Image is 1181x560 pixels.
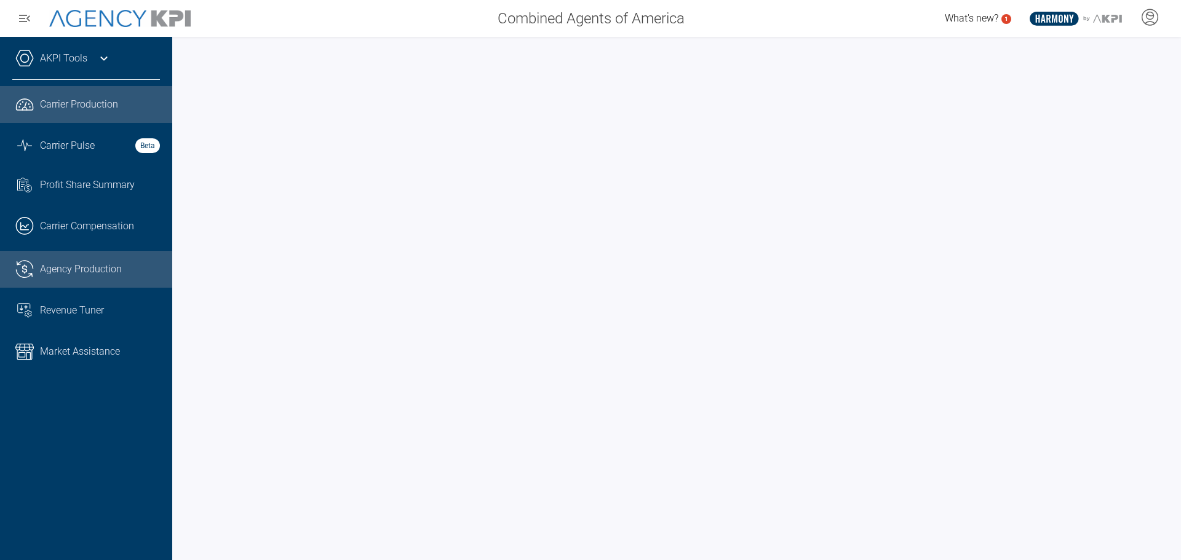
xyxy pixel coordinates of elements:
[40,97,118,112] span: Carrier Production
[49,10,191,28] img: AgencyKPI
[1001,14,1011,24] a: 1
[40,219,134,234] span: Carrier Compensation
[40,51,87,66] a: AKPI Tools
[40,344,120,359] span: Market Assistance
[945,12,998,24] span: What's new?
[40,262,122,277] span: Agency Production
[40,303,104,318] span: Revenue Tuner
[40,138,95,153] span: Carrier Pulse
[1004,15,1008,22] text: 1
[498,7,685,30] span: Combined Agents of America
[40,178,135,192] span: Profit Share Summary
[135,138,160,153] strong: Beta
